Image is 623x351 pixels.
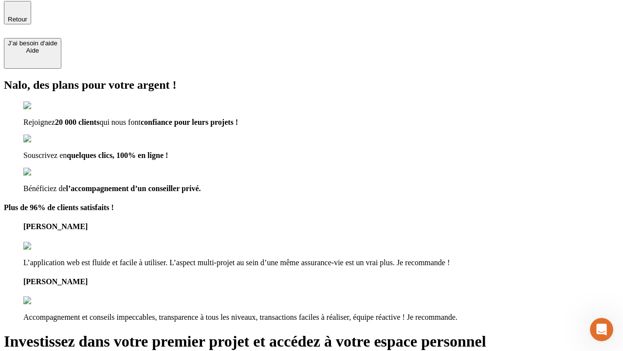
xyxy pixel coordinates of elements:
[23,101,65,110] img: checkmark
[141,118,238,126] span: confiance pour leurs projets !
[67,151,168,159] span: quelques clics, 100% en ligne !
[23,258,619,267] p: L’application web est fluide et facile à utiliser. L’aspect multi-projet au sein d’une même assur...
[23,168,65,176] img: checkmark
[23,296,72,305] img: reviews stars
[55,118,100,126] span: 20 000 clients
[590,318,613,341] iframe: Intercom live chat
[99,118,140,126] span: qui nous font
[66,184,201,193] span: l’accompagnement d’un conseiller privé.
[4,203,619,212] h4: Plus de 96% de clients satisfaits !
[23,313,619,322] p: Accompagnement et conseils impeccables, transparence à tous les niveaux, transactions faciles à r...
[4,1,31,24] button: Retour
[4,38,61,69] button: J’ai besoin d'aideAide
[23,242,72,251] img: reviews stars
[23,135,65,143] img: checkmark
[4,332,619,351] h1: Investissez dans votre premier projet et accédez à votre espace personnel
[8,47,57,54] div: Aide
[8,39,57,47] div: J’ai besoin d'aide
[8,16,27,23] span: Retour
[23,277,619,286] h4: [PERSON_NAME]
[23,184,66,193] span: Bénéficiez de
[23,151,67,159] span: Souscrivez en
[23,222,619,231] h4: [PERSON_NAME]
[23,118,55,126] span: Rejoignez
[4,78,619,92] h2: Nalo, des plans pour votre argent !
